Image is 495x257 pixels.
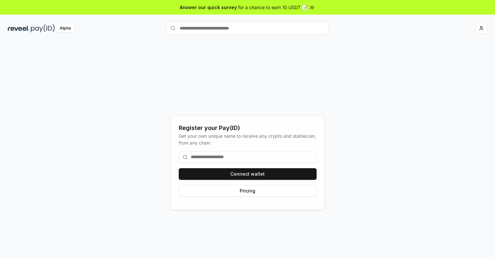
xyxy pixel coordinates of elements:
div: Get your own unique name to receive any crypto and stablecoin, from any chain [179,133,317,146]
button: Connect wallet [179,168,317,180]
div: Register your Pay(ID) [179,123,317,133]
span: Answer our quick survey [180,4,237,11]
span: for a chance to earn 10 USDT 📝 [238,4,308,11]
div: Alpha [56,24,74,32]
button: Pricing [179,185,317,197]
img: reveel_dark [8,24,30,32]
img: pay_id [31,24,55,32]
